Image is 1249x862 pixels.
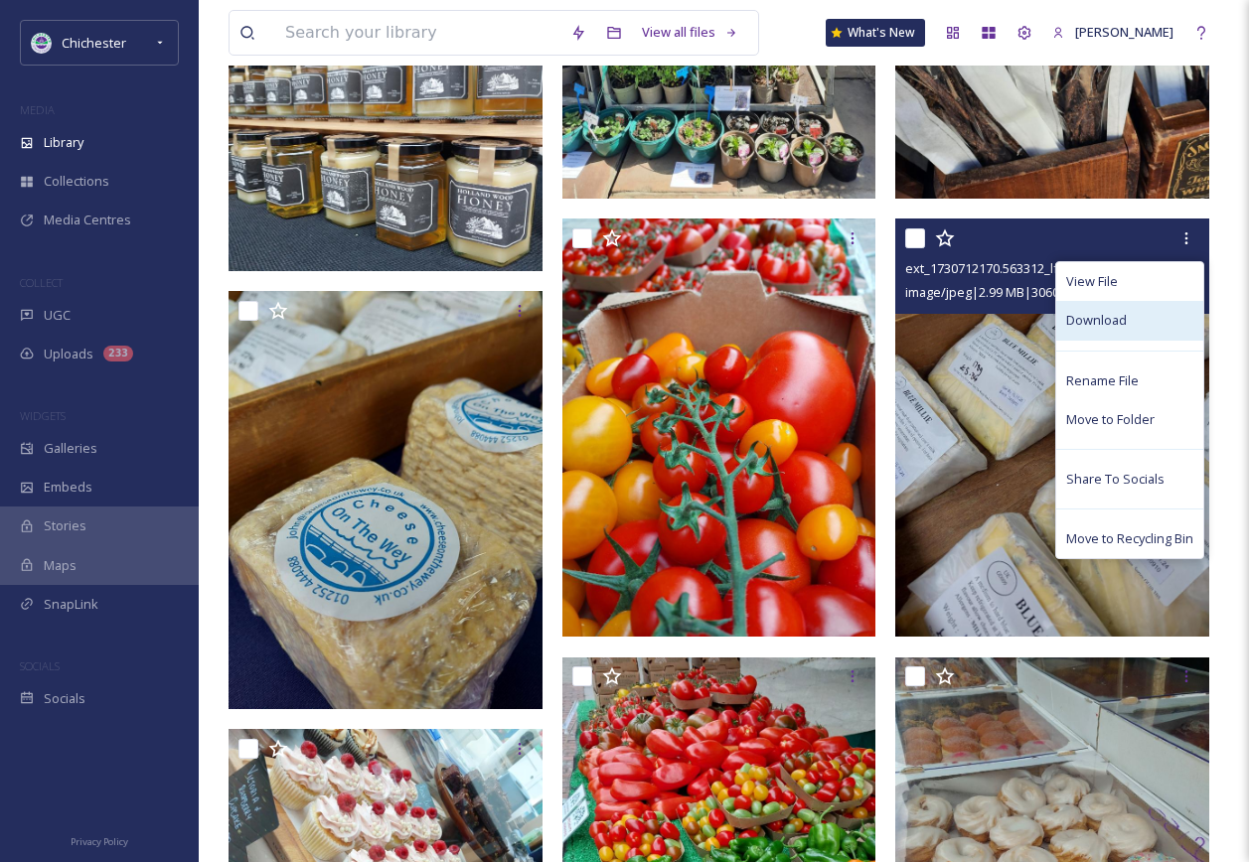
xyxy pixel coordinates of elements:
span: Download [1066,311,1127,330]
span: Library [44,133,83,152]
a: What's New [826,19,925,47]
img: Logo_of_Chichester_District_Council.png [32,33,52,53]
span: image/jpeg | 2.99 MB | 3060 x 4080 [905,283,1094,301]
span: Galleries [44,439,97,458]
span: MEDIA [20,102,55,117]
span: Move to Recycling Bin [1066,529,1193,548]
span: Chichester [62,34,126,52]
a: Privacy Policy [71,828,128,852]
span: Media Centres [44,211,131,229]
div: 233 [103,346,133,361]
span: Move to Folder [1066,410,1155,429]
span: Collections [44,172,109,191]
span: Maps [44,556,77,575]
span: View File [1066,272,1118,291]
span: Embeds [44,478,92,497]
span: Rename File [1066,371,1139,390]
span: SOCIALS [20,658,60,673]
span: SnapLink [44,595,98,614]
span: [PERSON_NAME] [1075,23,1173,41]
img: ext_1730712175.322125_lfoord@chichester.gov.uk-20241101_091524.jpg [229,36,543,271]
span: COLLECT [20,275,63,290]
img: ext_1730712170.563312_lfoord@chichester.gov.uk-20241101_091124.jpg [895,218,1209,637]
span: Stories [44,516,86,535]
a: View all files [632,13,748,52]
span: Privacy Policy [71,835,128,848]
img: ext_1730712171.166784_lfoord@chichester.gov.uk-20241101_091109.jpg [562,218,876,637]
span: UGC [44,306,71,325]
span: Socials [44,689,85,708]
img: ext_1730712166.968979_lfoord@chichester.gov.uk-20241101_091130.jpg [229,291,543,709]
span: WIDGETS [20,408,66,423]
a: [PERSON_NAME] [1042,13,1183,52]
input: Search your library [275,11,560,55]
span: Uploads [44,345,93,363]
span: Share To Socials [1066,470,1165,489]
